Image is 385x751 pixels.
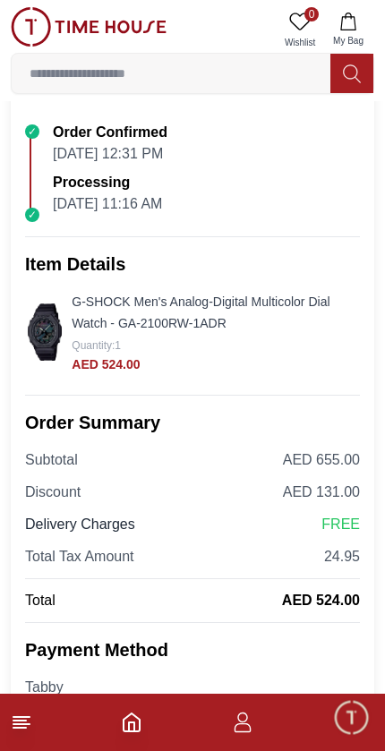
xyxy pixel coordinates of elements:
[278,590,360,611] p: AED 524.00
[121,712,142,733] a: Home
[53,143,167,165] p: [DATE] 12:31 PM
[25,252,360,277] h2: Item Details
[25,546,134,568] p: Total Tax Amount
[25,303,64,361] img: ...
[53,172,162,193] p: Processing
[283,482,360,503] p: AED 131.00
[11,7,167,47] img: ...
[25,514,135,535] p: Delivery Charges
[53,193,162,215] p: [DATE] 11:16 AM
[324,546,360,568] p: 24.95
[25,677,360,698] p: Tabby
[25,637,360,662] h2: Payment Method
[283,449,360,471] p: AED 655.00
[332,698,372,738] div: Chat Widget
[25,482,81,503] p: Discount
[53,122,167,143] p: Order Confirmed
[326,34,371,47] span: My Bag
[25,410,360,435] h2: Order Summary
[278,7,322,53] a: 0Wishlist
[72,294,329,330] a: G-SHOCK Men's Analog-Digital Multicolor Dial Watch - GA-2100RW-1ADR
[25,590,56,611] p: Total
[278,36,322,49] span: Wishlist
[72,357,140,371] span: AED 524.00
[304,7,319,21] span: 0
[322,7,374,53] button: My Bag
[72,339,121,352] span: Quantity : 1
[25,449,78,471] p: Subtotal
[321,514,360,535] span: FREE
